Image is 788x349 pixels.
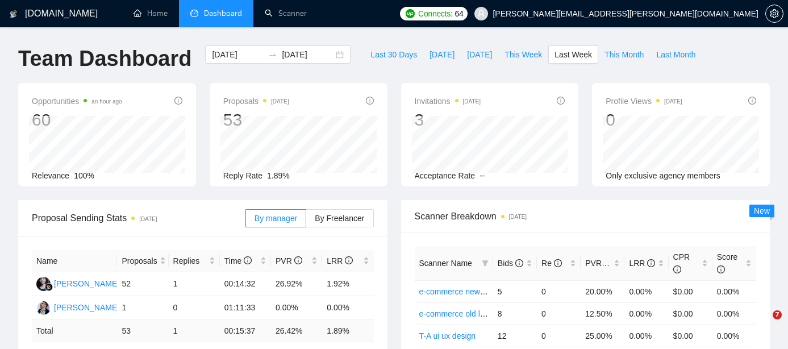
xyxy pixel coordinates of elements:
[669,325,712,347] td: $0.00
[765,9,783,18] a: setting
[415,171,476,180] span: Acceptance Rate
[415,209,757,223] span: Scanner Breakdown
[624,280,668,302] td: 0.00%
[122,255,157,267] span: Proposals
[36,279,119,288] a: RS[PERSON_NAME]
[419,309,518,318] a: e-commerce old letter 29/09
[477,10,485,18] span: user
[169,320,220,342] td: 1
[282,48,333,61] input: End date
[276,256,302,265] span: PVR
[271,296,322,320] td: 0.00%
[717,252,738,274] span: Score
[581,325,624,347] td: 25.00%
[765,5,783,23] button: setting
[598,45,650,64] button: This Month
[673,265,681,273] span: info-circle
[467,48,492,61] span: [DATE]
[581,280,624,302] td: 20.00%
[32,171,69,180] span: Relevance
[212,48,264,61] input: Start date
[537,325,581,347] td: 0
[32,94,122,108] span: Opportunities
[493,302,537,325] td: 8
[268,50,277,59] span: swap-right
[554,48,592,61] span: Last Week
[169,296,220,320] td: 0
[748,97,756,105] span: info-circle
[322,272,373,296] td: 1.92%
[717,265,725,273] span: info-circle
[461,45,498,64] button: [DATE]
[315,214,364,223] span: By Freelancer
[345,256,353,264] span: info-circle
[294,256,302,264] span: info-circle
[482,260,489,267] span: filter
[322,296,373,320] td: 0.00%
[498,45,548,64] button: This Week
[749,310,777,338] iframe: Intercom live chat
[541,259,562,268] span: Re
[498,259,523,268] span: Bids
[419,331,476,340] a: T-A ui ux design
[364,45,423,64] button: Last 30 Days
[91,98,122,105] time: an hour ago
[32,250,117,272] th: Name
[624,302,668,325] td: 0.00%
[327,256,353,265] span: LRR
[606,171,720,180] span: Only exclusive agency members
[650,45,702,64] button: Last Month
[585,259,612,268] span: PVR
[322,320,373,342] td: 1.89 %
[174,97,182,105] span: info-circle
[36,302,119,311] a: YH[PERSON_NAME]
[54,277,119,290] div: [PERSON_NAME]
[74,171,94,180] span: 100%
[669,302,712,325] td: $0.00
[32,211,245,225] span: Proposal Sending Stats
[537,302,581,325] td: 0
[117,272,168,296] td: 52
[267,171,290,180] span: 1.89%
[139,216,157,222] time: [DATE]
[36,277,51,291] img: RS
[117,250,168,272] th: Proposals
[455,7,463,20] span: 64
[766,9,783,18] span: setting
[190,9,198,17] span: dashboard
[169,272,220,296] td: 1
[515,259,523,267] span: info-circle
[656,48,695,61] span: Last Month
[418,7,452,20] span: Connects:
[32,320,117,342] td: Total
[32,109,122,131] div: 60
[223,109,289,131] div: 53
[265,9,307,18] a: searchScanner
[419,287,522,296] a: e-commerce new letter 29/09
[271,98,289,105] time: [DATE]
[712,280,756,302] td: 0.00%
[773,310,782,319] span: 7
[480,255,491,272] span: filter
[220,272,271,296] td: 00:14:32
[223,171,262,180] span: Reply Rate
[581,302,624,325] td: 12.50%
[712,325,756,347] td: 0.00%
[117,320,168,342] td: 53
[366,97,374,105] span: info-circle
[754,206,770,215] span: New
[244,256,252,264] span: info-circle
[220,320,271,342] td: 00:15:37
[548,45,598,64] button: Last Week
[10,5,18,23] img: logo
[268,50,277,59] span: to
[204,9,242,18] span: Dashboard
[493,280,537,302] td: 5
[537,280,581,302] td: 0
[134,9,168,18] a: homeHome
[629,259,655,268] span: LRR
[480,171,485,180] span: --
[419,259,472,268] span: Scanner Name
[430,48,455,61] span: [DATE]
[554,259,562,267] span: info-circle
